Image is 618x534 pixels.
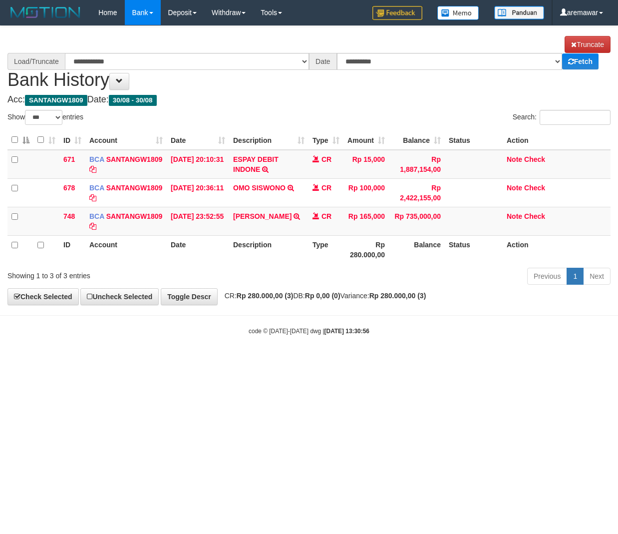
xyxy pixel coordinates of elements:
div: Date [309,53,337,70]
th: Account: activate to sort column ascending [85,130,167,150]
td: Rp 735,000,00 [389,207,445,235]
a: Copy SANTANGW1809 to clipboard [89,194,96,202]
span: CR [321,212,331,220]
td: Rp 1,887,154,00 [389,150,445,179]
strong: [DATE] 13:30:56 [324,328,369,335]
h1: Bank History [7,36,611,90]
th: Date: activate to sort column ascending [167,130,229,150]
th: : activate to sort column ascending [33,130,59,150]
a: Fetch [562,53,599,69]
th: Description [229,235,309,264]
label: Search: [513,110,611,125]
a: 1 [567,268,584,285]
a: Uncheck Selected [80,288,159,305]
td: Rp 2,422,155,00 [389,178,445,207]
span: BCA [89,155,104,163]
th: Type [309,235,343,264]
span: BCA [89,212,104,220]
a: [PERSON_NAME] [233,212,292,220]
span: 671 [63,155,75,163]
h4: Acc: Date: [7,95,611,105]
strong: Rp 280.000,00 (3) [369,292,426,300]
td: Rp 15,000 [343,150,389,179]
a: OMO SISWONO [233,184,286,192]
th: Action [503,130,611,150]
span: CR [321,155,331,163]
span: 30/08 - 30/08 [109,95,157,106]
a: Check [524,184,545,192]
th: ID: activate to sort column ascending [59,130,85,150]
th: Balance [389,235,445,264]
img: MOTION_logo.png [7,5,83,20]
label: Show entries [7,110,83,125]
img: panduan.png [494,6,544,19]
a: Truncate [565,36,611,53]
span: BCA [89,184,104,192]
span: SANTANGW1809 [25,95,87,106]
img: Button%20Memo.svg [437,6,479,20]
span: 748 [63,212,75,220]
th: Amount: activate to sort column ascending [343,130,389,150]
th: Action [503,235,611,264]
strong: Rp 280.000,00 (3) [237,292,294,300]
th: Date [167,235,229,264]
th: Rp 280.000,00 [343,235,389,264]
a: Note [507,212,522,220]
th: Status [445,235,503,264]
span: 678 [63,184,75,192]
img: Feedback.jpg [372,6,422,20]
a: Check [524,155,545,163]
th: : activate to sort column descending [7,130,33,150]
th: Balance: activate to sort column ascending [389,130,445,150]
a: Note [507,155,522,163]
small: code © [DATE]-[DATE] dwg | [249,328,369,335]
a: Check [524,212,545,220]
span: CR [321,184,331,192]
span: CR: DB: Variance: [220,292,426,300]
a: Next [583,268,611,285]
td: [DATE] 20:36:11 [167,178,229,207]
select: Showentries [25,110,62,125]
a: Copy SANTANGW1809 to clipboard [89,222,96,230]
th: Type: activate to sort column ascending [309,130,343,150]
th: ID [59,235,85,264]
a: Check Selected [7,288,79,305]
a: SANTANGW1809 [106,212,163,220]
td: [DATE] 20:10:31 [167,150,229,179]
a: Note [507,184,522,192]
td: Rp 165,000 [343,207,389,235]
a: SANTANGW1809 [106,155,163,163]
a: SANTANGW1809 [106,184,163,192]
a: ESPAY DEBIT INDONE [233,155,279,173]
input: Search: [540,110,611,125]
strong: Rp 0,00 (0) [305,292,340,300]
div: Load/Truncate [7,53,65,70]
a: Copy SANTANGW1809 to clipboard [89,165,96,173]
th: Description: activate to sort column ascending [229,130,309,150]
th: Account [85,235,167,264]
td: Rp 100,000 [343,178,389,207]
th: Status [445,130,503,150]
a: Toggle Descr [161,288,218,305]
div: Showing 1 to 3 of 3 entries [7,267,250,281]
a: Previous [527,268,567,285]
td: [DATE] 23:52:55 [167,207,229,235]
